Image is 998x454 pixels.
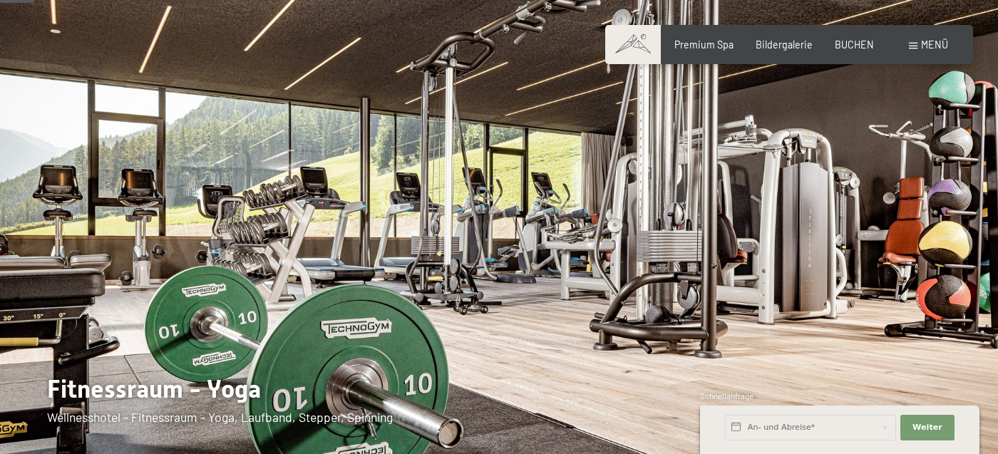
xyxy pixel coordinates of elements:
a: BUCHEN [835,38,874,51]
span: Menü [921,38,948,51]
span: Schnellanfrage [700,391,753,401]
button: Weiter [900,415,955,440]
a: Premium Spa [674,38,734,51]
span: Weiter [912,422,942,433]
a: Bildergalerie [756,38,813,51]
